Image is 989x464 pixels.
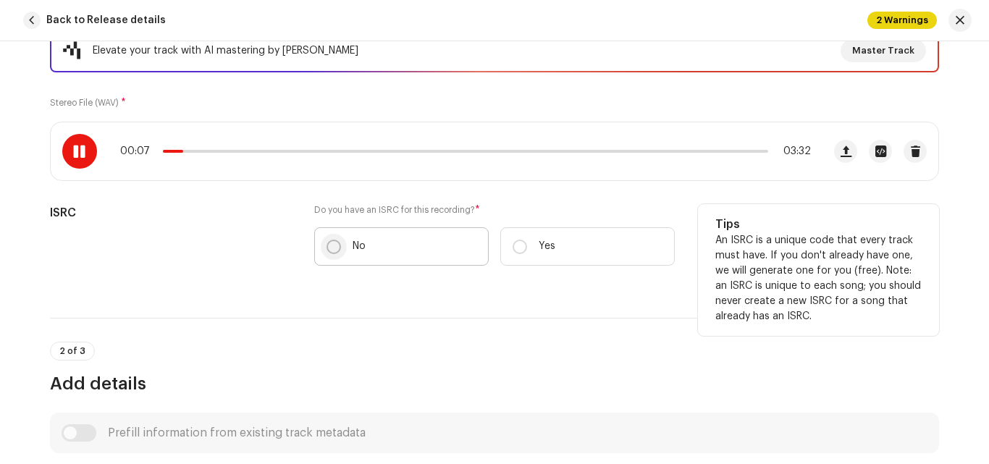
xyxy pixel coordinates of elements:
span: Master Track [852,36,914,65]
h3: Add details [50,372,939,395]
span: 03:32 [774,145,811,157]
p: No [353,239,366,254]
label: Do you have an ISRC for this recording? [314,204,675,216]
div: Elevate your track with AI mastering by [PERSON_NAME] [93,42,358,59]
h5: Tips [715,216,922,233]
p: Yes [539,239,555,254]
h5: ISRC [50,204,291,222]
p: An ISRC is a unique code that every track must have. If you don't already have one, we will gener... [715,233,922,324]
button: Master Track [841,39,926,62]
